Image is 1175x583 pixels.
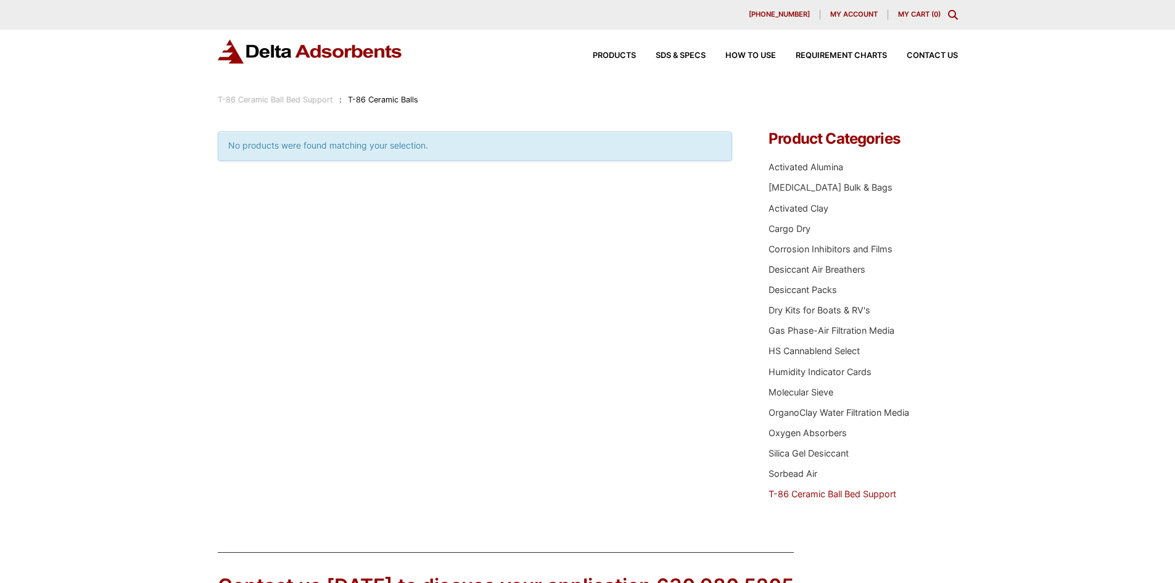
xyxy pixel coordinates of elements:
[348,95,418,104] span: T-86 Ceramic Balls
[339,95,342,104] span: :
[820,10,888,20] a: My account
[776,52,887,60] a: Requirement Charts
[769,325,894,336] a: Gas Phase-Air Filtration Media
[593,52,636,60] span: Products
[934,10,938,19] span: 0
[948,10,958,20] div: Toggle Modal Content
[656,52,706,60] span: SDS & SPECS
[769,305,870,315] a: Dry Kits for Boats & RV's
[769,264,865,275] a: Desiccant Air Breathers
[769,366,872,377] a: Humidity Indicator Cards
[769,428,847,438] a: Oxygen Absorbers
[898,10,941,19] a: My Cart (0)
[739,10,820,20] a: [PHONE_NUMBER]
[749,11,810,18] span: [PHONE_NUMBER]
[769,489,896,499] a: T-86 Ceramic Ball Bed Support
[769,131,957,146] h4: Product Categories
[769,203,828,213] a: Activated Clay
[725,52,776,60] span: How to Use
[769,345,860,356] a: HS Cannablend Select
[218,131,732,161] div: No products were found matching your selection.
[769,162,843,172] a: Activated Alumina
[769,448,849,458] a: Silica Gel Desiccant
[218,39,403,64] img: Delta Adsorbents
[830,11,878,18] span: My account
[769,223,810,234] a: Cargo Dry
[218,95,333,104] a: T-86 Ceramic Ball Bed Support
[769,244,893,254] a: Corrosion Inhibitors and Films
[573,52,636,60] a: Products
[769,468,817,479] a: Sorbead Air
[636,52,706,60] a: SDS & SPECS
[907,52,958,60] span: Contact Us
[706,52,776,60] a: How to Use
[887,52,958,60] a: Contact Us
[769,182,893,192] a: [MEDICAL_DATA] Bulk & Bags
[769,407,909,418] a: OrganoClay Water Filtration Media
[769,387,833,397] a: Molecular Sieve
[769,284,837,295] a: Desiccant Packs
[796,52,887,60] span: Requirement Charts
